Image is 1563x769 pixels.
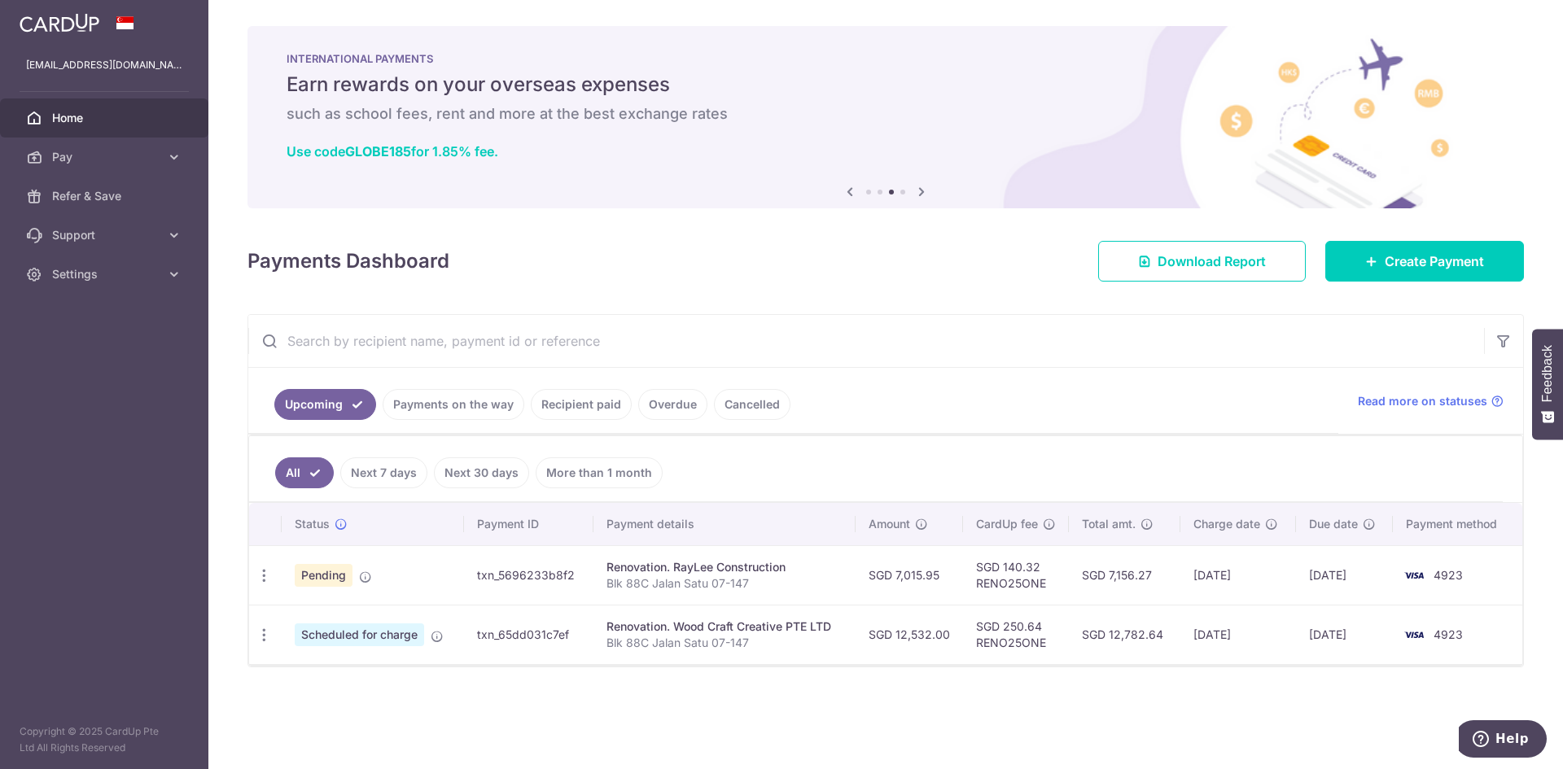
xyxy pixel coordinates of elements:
input: Search by recipient name, payment id or reference [248,315,1484,367]
a: All [275,457,334,488]
span: Due date [1309,516,1358,532]
td: SGD 12,782.64 [1069,605,1181,664]
span: Support [52,227,160,243]
a: Next 30 days [434,457,529,488]
a: Upcoming [274,389,376,420]
span: Charge date [1193,516,1260,532]
td: SGD 250.64 RENO25ONE [963,605,1069,664]
td: txn_65dd031c7ef [464,605,593,664]
span: Pay [52,149,160,165]
span: Home [52,110,160,126]
td: [DATE] [1296,605,1393,664]
img: CardUp [20,13,99,33]
th: Payment details [593,503,856,545]
td: [DATE] [1180,545,1296,605]
h4: Payments Dashboard [247,247,449,276]
a: Recipient paid [531,389,632,420]
span: Scheduled for charge [295,623,424,646]
a: More than 1 month [536,457,663,488]
h6: such as school fees, rent and more at the best exchange rates [287,104,1485,124]
span: Feedback [1540,345,1555,402]
td: SGD 140.32 RENO25ONE [963,545,1069,605]
td: [DATE] [1180,605,1296,664]
a: Payments on the way [383,389,524,420]
td: SGD 7,156.27 [1069,545,1181,605]
div: Renovation. Wood Craft Creative PTE LTD [606,618,843,635]
p: Blk 88C Jalan Satu 07-147 [606,635,843,651]
span: Download Report [1158,251,1266,271]
span: Refer & Save [52,188,160,204]
a: Cancelled [714,389,790,420]
span: 4923 [1434,568,1463,582]
h5: Earn rewards on your overseas expenses [287,72,1485,98]
span: Pending [295,564,352,587]
td: [DATE] [1296,545,1393,605]
iframe: Opens a widget where you can find more information [1459,720,1547,761]
span: Create Payment [1385,251,1484,271]
a: Overdue [638,389,707,420]
button: Feedback - Show survey [1532,329,1563,439]
th: Payment ID [464,503,593,545]
span: Total amt. [1082,516,1136,532]
b: GLOBE185 [345,143,411,159]
a: Download Report [1098,241,1306,282]
span: 4923 [1434,627,1463,641]
span: Amount [869,516,910,532]
div: Renovation. RayLee Construction [606,559,843,575]
span: Read more on statuses [1358,393,1487,409]
span: Status [295,516,330,532]
p: [EMAIL_ADDRESS][DOMAIN_NAME] [26,57,182,73]
a: Use codeGLOBE185for 1.85% fee. [287,143,498,159]
img: International Payment Banner [247,26,1524,208]
a: Read more on statuses [1358,393,1504,409]
p: Blk 88C Jalan Satu 07-147 [606,575,843,592]
a: Next 7 days [340,457,427,488]
img: Bank Card [1398,625,1430,644]
img: Bank Card [1398,566,1430,585]
span: Settings [52,266,160,282]
span: CardUp fee [976,516,1038,532]
a: Create Payment [1325,241,1524,282]
td: SGD 12,532.00 [856,605,963,664]
td: SGD 7,015.95 [856,545,963,605]
th: Payment method [1393,503,1522,545]
td: txn_5696233b8f2 [464,545,593,605]
p: INTERNATIONAL PAYMENTS [287,52,1485,65]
